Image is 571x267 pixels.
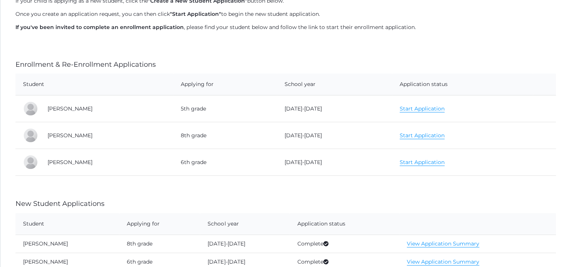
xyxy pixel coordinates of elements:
h4: New Student Applications [15,200,556,208]
td: Complete [289,235,399,253]
td: [DATE]-[DATE] [277,149,392,176]
strong: "Start Application" [170,11,221,17]
th: School year [200,213,289,235]
td: 6th grade [173,149,277,176]
td: 5th grade [173,95,277,122]
th: Application status [392,74,533,95]
td: [DATE]-[DATE] [200,235,289,253]
div: Talon Harris [23,128,38,143]
td: 8th grade [119,235,200,253]
h4: Enrollment & Re-Enrollment Applications [15,61,556,69]
th: Student [15,74,173,95]
div: Pauline Harris [23,101,38,116]
a: Start Application [400,159,445,166]
td: [PERSON_NAME] [40,122,173,149]
a: Start Application [400,105,445,112]
th: Student [15,213,119,235]
p: Once you create an application request, you can then click to begin the new student application. [15,10,556,18]
p: , please find your student below and follow the link to start their enrollment application. [15,23,556,31]
td: [DATE]-[DATE] [277,95,392,122]
td: [DATE]-[DATE] [277,122,392,149]
th: Applying for [119,213,200,235]
th: Applying for [173,74,277,95]
td: [PERSON_NAME] [40,149,173,176]
a: View Application Summary [407,240,479,247]
th: Application status [289,213,399,235]
a: View Application Summary [407,258,479,265]
th: School year [277,74,392,95]
div: Avery Harris [23,155,38,170]
strong: If you've been invited to complete an enrollment application [15,24,184,31]
td: [PERSON_NAME] [40,95,173,122]
td: [PERSON_NAME] [15,235,119,253]
td: 8th grade [173,122,277,149]
a: Start Application [400,132,445,139]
